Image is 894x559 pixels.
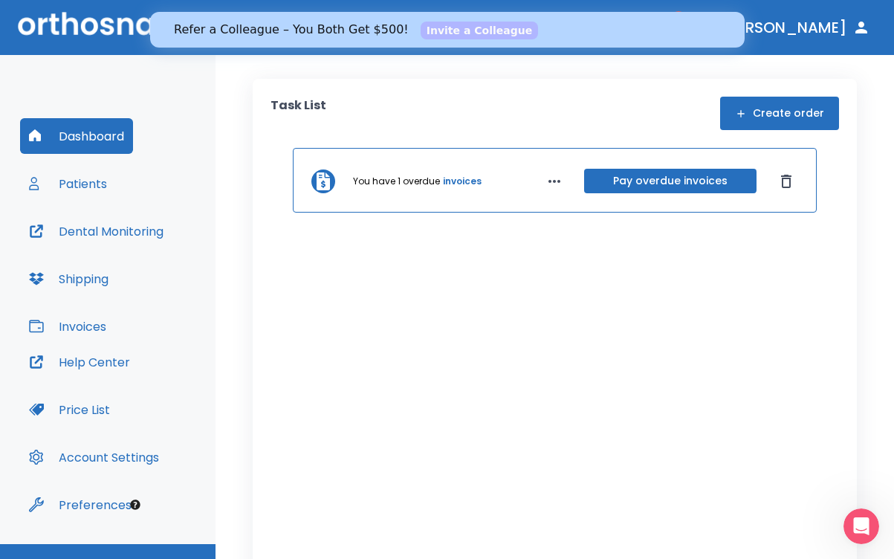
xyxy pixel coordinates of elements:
[716,14,876,41] button: [PERSON_NAME]
[20,166,116,201] button: Patients
[443,175,482,188] a: invoices
[20,344,139,380] button: Help Center
[129,498,142,511] div: Tooltip anchor
[18,12,175,42] img: Orthosnap
[20,439,168,475] button: Account Settings
[774,169,798,193] button: Dismiss
[20,118,133,154] button: Dashboard
[150,12,745,48] iframe: Intercom live chat banner
[271,97,326,130] p: Task List
[20,308,115,344] button: Invoices
[20,392,119,427] button: Price List
[20,213,172,249] button: Dental Monitoring
[353,175,440,188] p: You have 1 overdue
[720,97,839,130] button: Create order
[843,508,879,544] iframe: Intercom live chat
[584,169,757,193] button: Pay overdue invoices
[20,487,140,523] button: Preferences
[671,11,686,26] span: 2
[20,261,117,297] button: Shipping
